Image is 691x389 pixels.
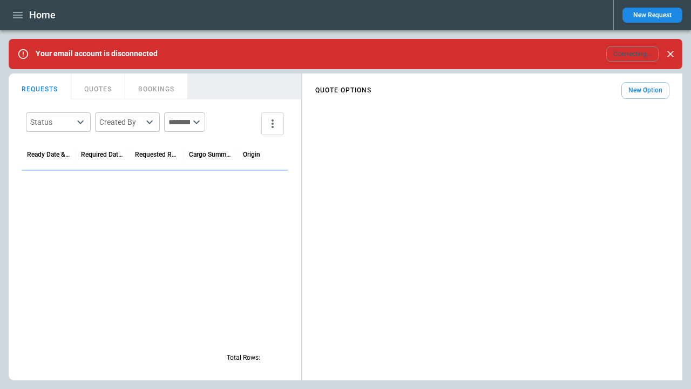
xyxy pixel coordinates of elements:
button: more [261,112,284,135]
p: Your email account is disconnected [36,49,158,58]
button: Close [663,46,678,62]
div: Status [30,117,73,128]
button: REQUESTS [9,73,71,99]
div: scrollable content [302,78,682,103]
div: Created By [99,117,143,128]
div: Origin [243,151,260,158]
p: Total Rows: [227,353,260,363]
h4: QUOTE OPTIONS [315,88,371,93]
div: Requested Route [135,151,178,158]
button: QUOTES [71,73,125,99]
div: Cargo Summary [189,151,232,158]
div: Required Date & Time (UTC) [81,151,124,158]
button: New Request [622,8,682,23]
button: BOOKINGS [125,73,188,99]
div: dismiss [663,42,678,66]
button: New Option [621,82,669,99]
h1: Home [29,9,56,22]
div: Ready Date & Time (UTC) [27,151,70,158]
